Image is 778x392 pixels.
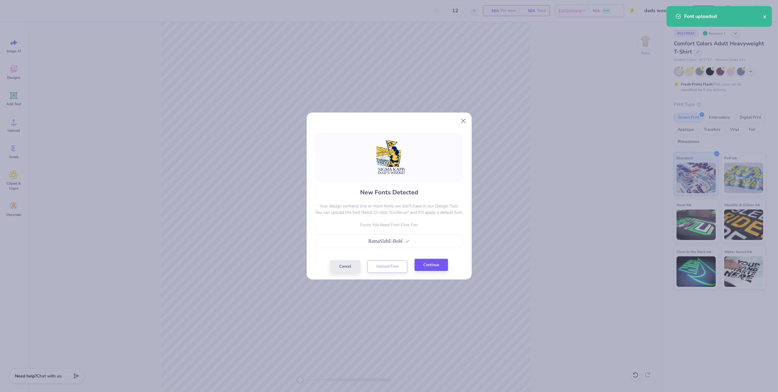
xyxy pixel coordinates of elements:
button: Close [457,115,469,127]
p: Your design contains one or more fonts we don't have in our Design Tool. You can upload the font ... [315,203,463,216]
span: RamaSlabE-Bold [368,238,402,244]
button: Continue [415,259,448,271]
p: Fonts We Need Font Files For: [315,222,463,228]
button: close [763,13,767,20]
button: Cancel [330,260,360,273]
h4: New Fonts Detected [360,188,418,197]
div: Font uploaded [684,13,763,20]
